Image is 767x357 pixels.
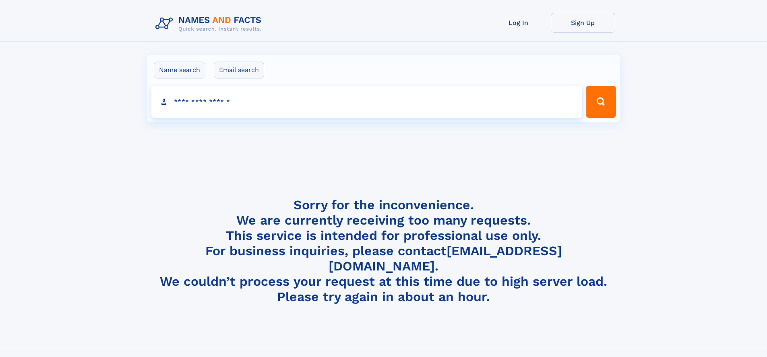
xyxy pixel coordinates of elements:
[152,13,268,35] img: Logo Names and Facts
[214,62,264,78] label: Email search
[551,13,615,33] a: Sign Up
[486,13,551,33] a: Log In
[154,62,205,78] label: Name search
[586,86,616,118] button: Search Button
[151,86,583,118] input: search input
[329,243,562,274] a: [EMAIL_ADDRESS][DOMAIN_NAME]
[152,197,615,305] h4: Sorry for the inconvenience. We are currently receiving too many requests. This service is intend...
